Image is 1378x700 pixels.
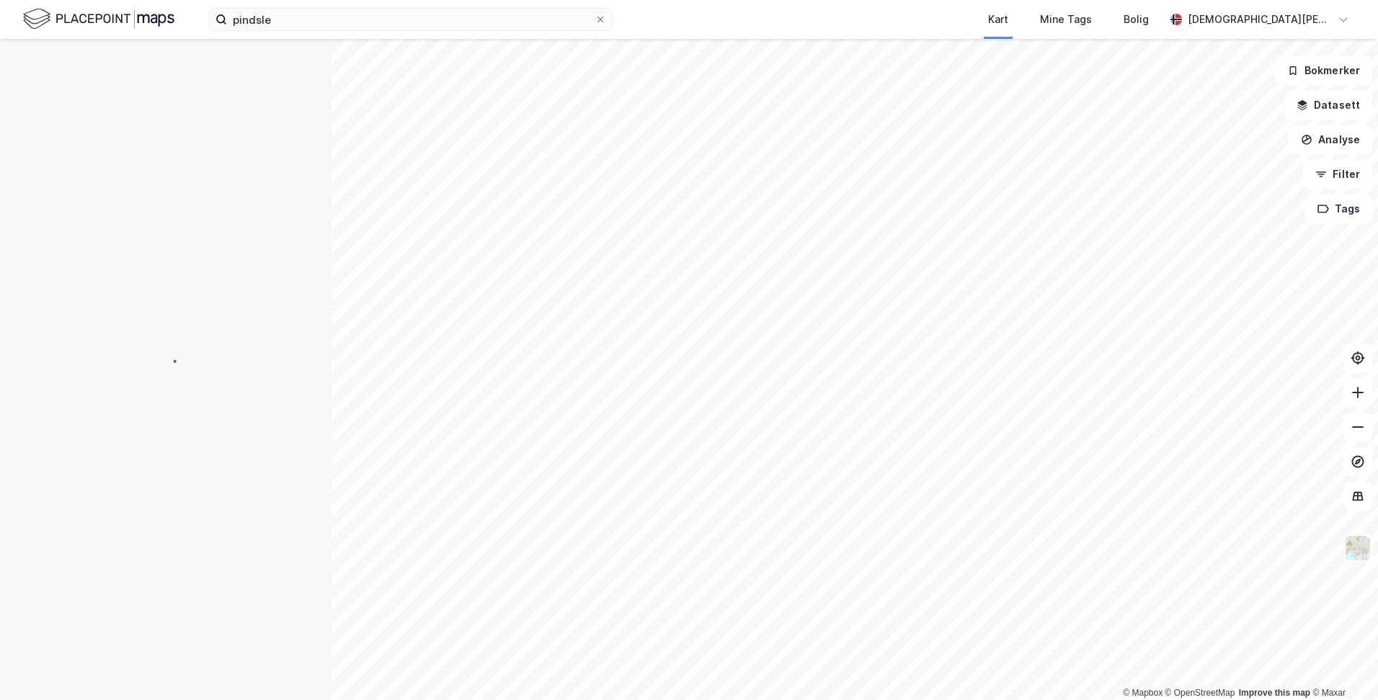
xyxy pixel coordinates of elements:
[1124,11,1149,28] div: Bolig
[1306,631,1378,700] iframe: Chat Widget
[1239,688,1310,698] a: Improve this map
[1123,688,1163,698] a: Mapbox
[227,9,595,30] input: Søk på adresse, matrikkel, gårdeiere, leietakere eller personer
[988,11,1008,28] div: Kart
[1284,91,1372,120] button: Datasett
[1344,534,1372,562] img: Z
[1306,631,1378,700] div: Kontrollprogram for chat
[1289,125,1372,154] button: Analyse
[1303,160,1372,189] button: Filter
[1040,11,1092,28] div: Mine Tags
[1165,688,1235,698] a: OpenStreetMap
[1275,56,1372,85] button: Bokmerker
[1305,194,1372,223] button: Tags
[1188,11,1332,28] div: [DEMOGRAPHIC_DATA][PERSON_NAME]
[154,349,177,372] img: spinner.a6d8c91a73a9ac5275cf975e30b51cfb.svg
[23,6,174,32] img: logo.f888ab2527a4732fd821a326f86c7f29.svg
